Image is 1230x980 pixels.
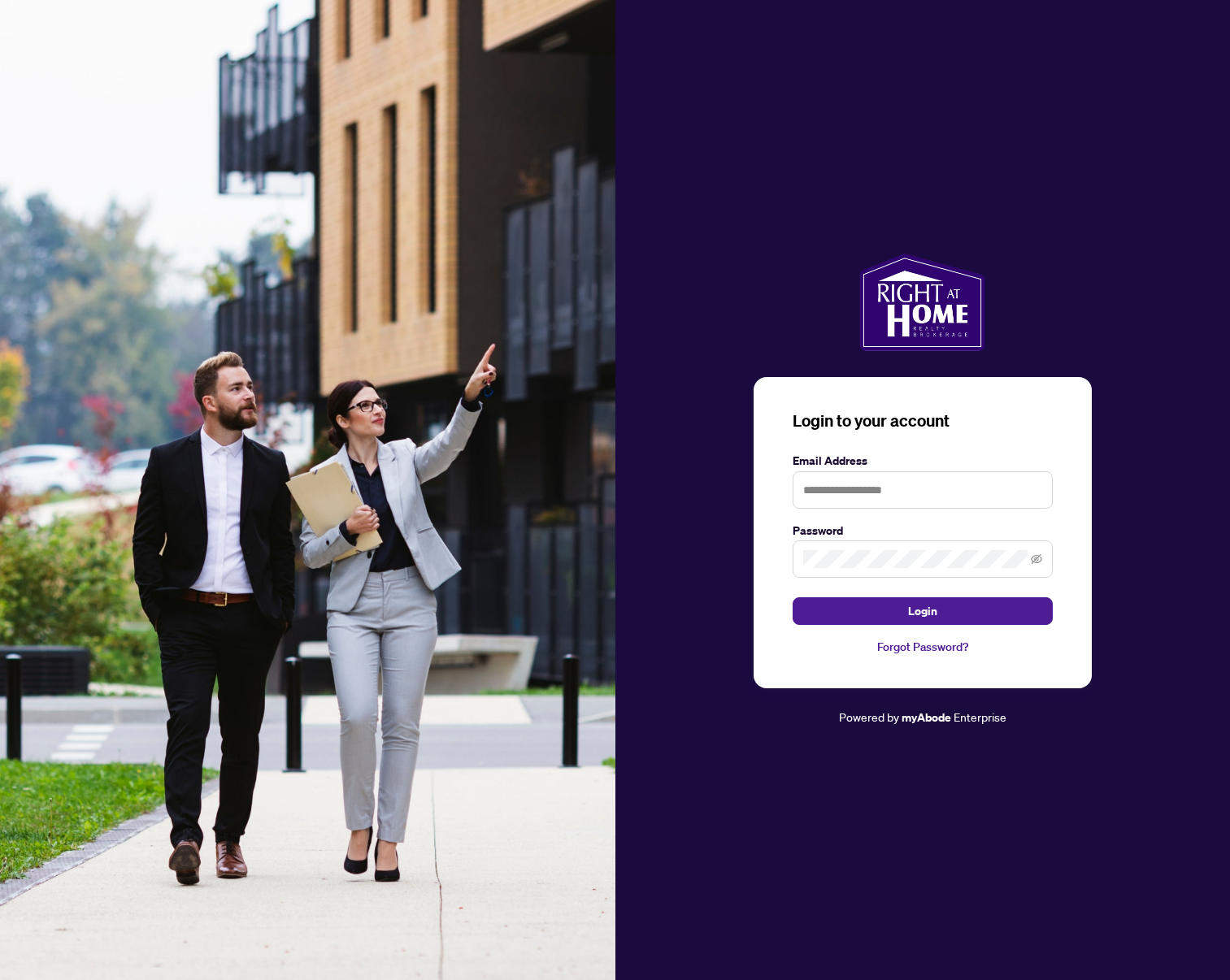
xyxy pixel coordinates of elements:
span: Powered by [839,709,899,724]
a: myAbode [902,709,951,726]
label: Email Address [793,452,1053,470]
span: Enterprise [954,709,1006,724]
h3: Login to your account [793,410,1053,432]
label: Password [793,522,1053,540]
button: Login [793,597,1053,625]
a: Forgot Password? [793,638,1053,656]
img: ma-logo [859,254,985,351]
span: eye-invisible [1031,553,1042,565]
span: Login [908,598,937,624]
